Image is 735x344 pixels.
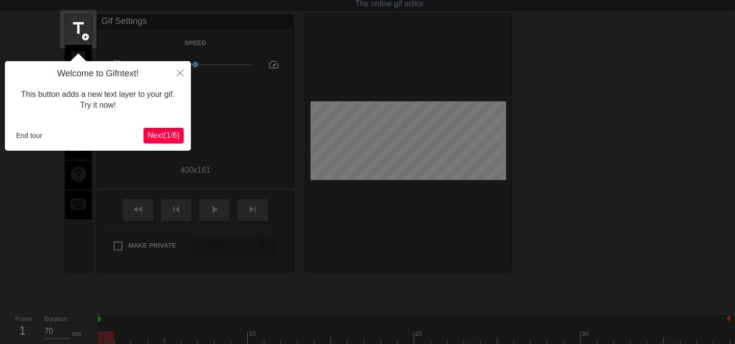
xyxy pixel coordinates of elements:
button: Close [169,61,191,84]
button: Next [143,128,184,143]
span: Next ( 1 / 6 ) [147,131,180,139]
button: End tour [12,128,46,143]
div: This button adds a new text layer to your gif. Try it now! [12,79,184,121]
h4: Welcome to Gifntext! [12,69,184,79]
